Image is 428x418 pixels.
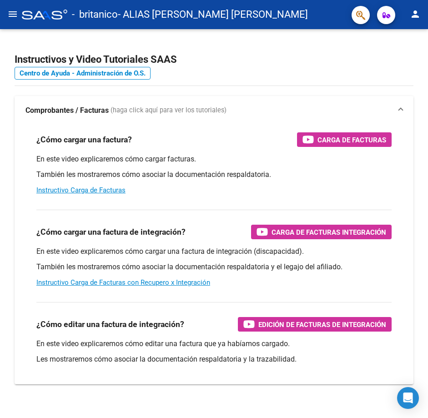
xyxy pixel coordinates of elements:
strong: Comprobantes / Facturas [25,106,109,116]
p: También les mostraremos cómo asociar la documentación respaldatoria. [36,170,392,180]
p: En este video explicaremos cómo cargar una factura de integración (discapacidad). [36,247,392,257]
a: Centro de Ayuda - Administración de O.S. [15,67,151,80]
h3: ¿Cómo cargar una factura de integración? [36,226,186,238]
mat-expansion-panel-header: Comprobantes / Facturas (haga click aquí para ver los tutoriales) [15,96,413,125]
a: Instructivo Carga de Facturas con Recupero x Integración [36,278,210,287]
span: Carga de Facturas Integración [272,227,386,238]
span: Edición de Facturas de integración [258,319,386,330]
h3: ¿Cómo editar una factura de integración? [36,318,184,331]
a: Instructivo Carga de Facturas [36,186,126,194]
h2: Instructivos y Video Tutoriales SAAS [15,51,413,68]
button: Edición de Facturas de integración [238,317,392,332]
span: Carga de Facturas [317,134,386,146]
button: Carga de Facturas Integración [251,225,392,239]
span: (haga click aquí para ver los tutoriales) [111,106,227,116]
mat-icon: menu [7,9,18,20]
button: Carga de Facturas [297,132,392,147]
p: En este video explicaremos cómo cargar facturas. [36,154,392,164]
h3: ¿Cómo cargar una factura? [36,133,132,146]
span: - ALIAS [PERSON_NAME] [PERSON_NAME] [118,5,308,25]
p: También les mostraremos cómo asociar la documentación respaldatoria y el legajo del afiliado. [36,262,392,272]
div: Comprobantes / Facturas (haga click aquí para ver los tutoriales) [15,125,413,384]
div: Open Intercom Messenger [397,387,419,409]
p: En este video explicaremos cómo editar una factura que ya habíamos cargado. [36,339,392,349]
span: - britanico [72,5,118,25]
mat-icon: person [410,9,421,20]
p: Les mostraremos cómo asociar la documentación respaldatoria y la trazabilidad. [36,354,392,364]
